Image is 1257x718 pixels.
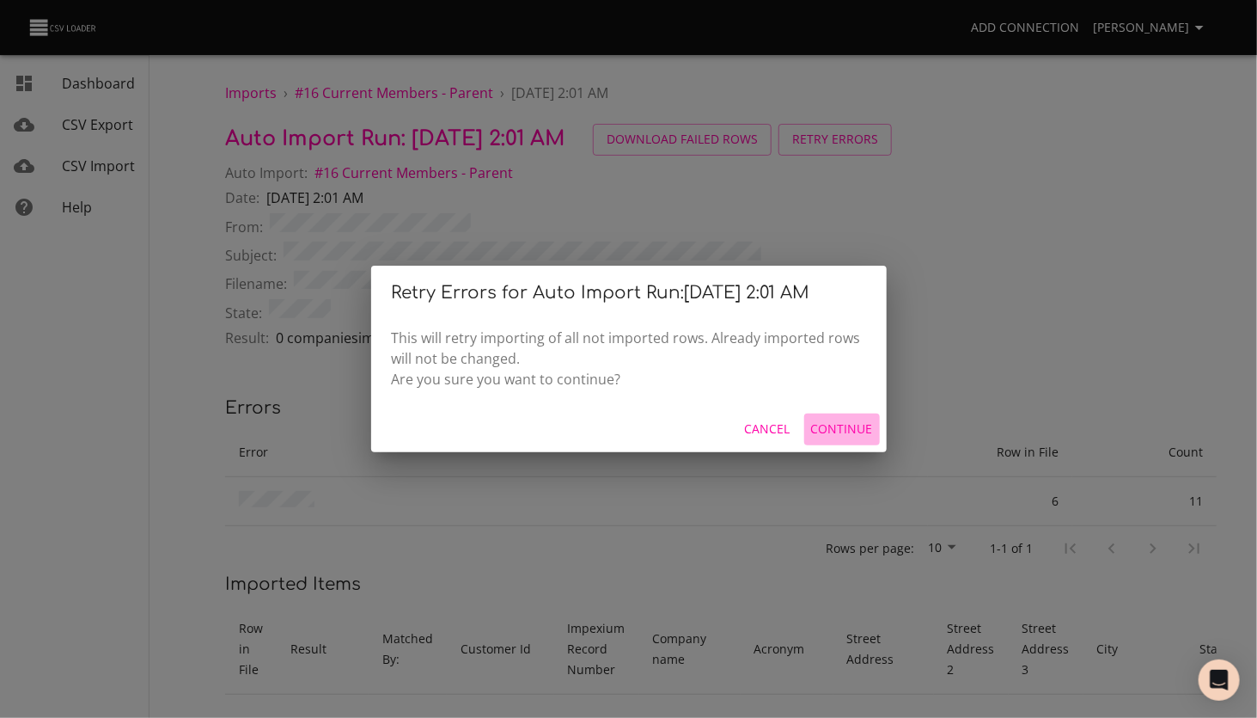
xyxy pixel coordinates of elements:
[1199,660,1240,701] div: Open Intercom Messenger
[392,279,866,307] h2: Retry Errors for Auto Import Run: [DATE] 2:01 AM
[811,419,873,440] span: Continue
[745,419,790,440] span: Cancel
[738,414,797,445] button: Cancel
[804,414,880,445] button: Continue
[392,328,866,390] p: This will retry importing of all not imported rows. Already imported rows will not be changed. Ar...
